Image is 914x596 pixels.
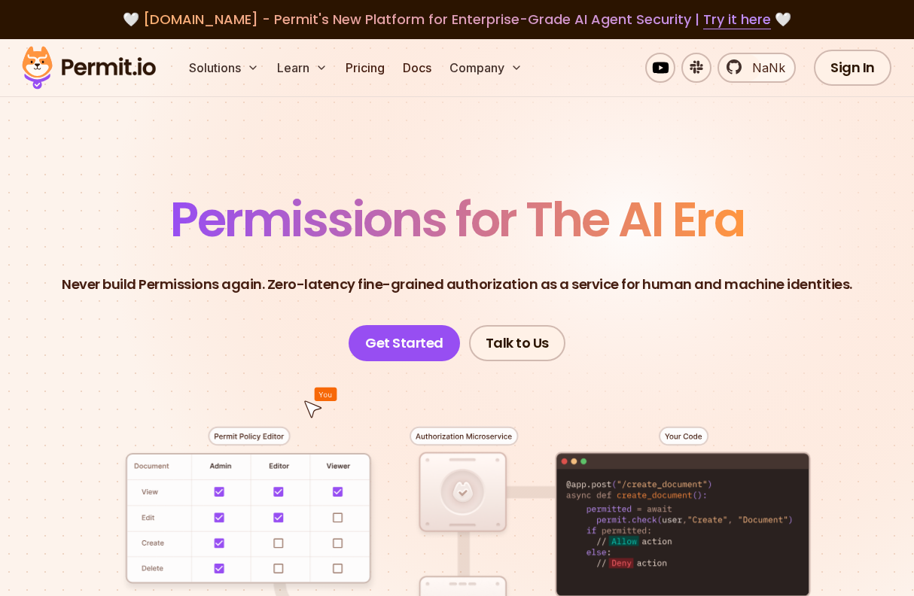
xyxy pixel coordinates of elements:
[814,50,891,86] a: Sign In
[15,42,163,93] img: Permit logo
[271,53,334,83] button: Learn
[36,9,878,30] div: 🤍 🤍
[183,53,265,83] button: Solutions
[703,10,771,29] a: Try it here
[349,325,460,361] a: Get Started
[743,59,785,77] span: NaNk
[170,186,744,253] span: Permissions for The AI Era
[143,10,771,29] span: [DOMAIN_NAME] - Permit's New Platform for Enterprise-Grade AI Agent Security |
[717,53,796,83] a: NaNk
[443,53,529,83] button: Company
[397,53,437,83] a: Docs
[340,53,391,83] a: Pricing
[469,325,565,361] a: Talk to Us
[62,274,852,295] p: Never build Permissions again. Zero-latency fine-grained authorization as a service for human and...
